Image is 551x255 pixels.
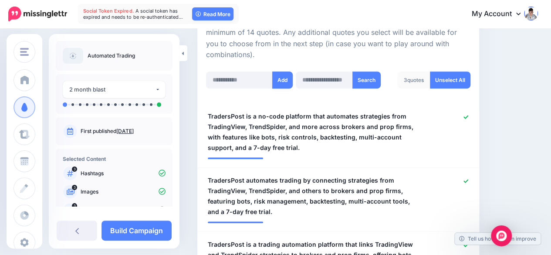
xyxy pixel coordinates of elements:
a: Tell us how we can improve [455,233,541,245]
img: Missinglettr [8,7,67,21]
button: 2 month blast [63,81,166,98]
button: Add [272,71,293,88]
img: menu.png [20,48,29,56]
h4: Selected Content [63,156,166,162]
p: Hashtags [81,170,166,177]
div: quotes [397,71,430,88]
p: Images [81,188,166,196]
p: First published [81,127,166,135]
button: Search [352,71,381,88]
a: Unselect All [430,71,470,88]
span: Social Token Expired. [83,8,134,14]
div: The rank for this quote based on keywords and relevance. [208,221,263,223]
p: This Campaign is made up of 14 posts and so we recommend selecting a minimum of 14 quotes. Any ad... [206,16,470,61]
img: article-default-image-icon.png [63,48,83,64]
span: TradersPost automates trading by connecting strategies from TradingView, TrendSpider, and others ... [208,175,423,217]
a: [DATE] [116,128,134,134]
span: 3 [72,167,77,172]
p: Automated Trading [88,51,135,60]
span: 3 [72,185,77,190]
p: Quotes [81,206,166,214]
span: 3 [404,77,407,83]
div: Open Intercom Messenger [491,225,512,246]
span: A social token has expired and needs to be re-authenticated… [83,8,183,20]
a: My Account [463,3,538,25]
div: The rank for this quote based on keywords and relevance. [208,157,263,159]
span: 3 [72,203,77,208]
span: TradersPost is a no-code platform that automates strategies from TradingView, TrendSpider, and mo... [208,111,423,153]
a: Read More [192,7,233,20]
div: 2 month blast [69,85,155,95]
